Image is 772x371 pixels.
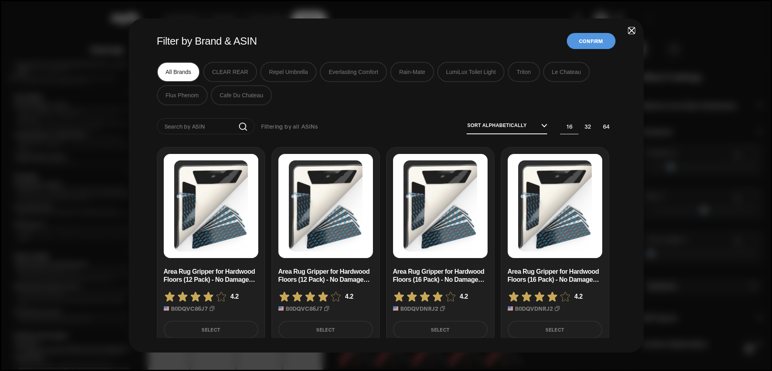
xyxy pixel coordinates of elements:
button: Cafe Du Chateau [211,85,272,105]
span: B0DQVDNRJ2 [400,305,438,311]
p: Filtering by all ASINs [261,123,318,129]
p: 4.2 [574,293,602,301]
span: B0DQVDNRJ2 [515,305,553,311]
button: CLEAR REAR [203,62,257,82]
button: Select [393,321,488,338]
p: Area Rug Gripper for Hardwood Floors (16 Pack) - No Damage Non Slip Rug Pads, Floor to Carpet Tap... [393,268,488,284]
img: Area Rug Gripper for Hardwood Floors (12 Pack) - No Damage Non Slip Rug Pads, Floor to Carpet Tap... [174,160,248,252]
button: 32 [578,118,597,134]
img: Area Rug Gripper for Hardwood Floors (16 Pack) - No Damage Non Slip Rug Pads, Floor to Carpet Tap... [403,160,477,252]
h1: Filter by Brand & ASIN [157,34,257,48]
p: 4.2 [231,293,258,301]
button: Select [278,321,373,338]
p: 4.2 [345,293,373,301]
button: 16 [560,118,578,134]
span: B0DQVC86J7 [171,305,208,311]
p: Area Rug Gripper for Hardwood Floors (16 Pack) - No Damage Non Slip Rug Pads, Floor to Carpet Tap... [508,268,602,284]
button: 64 [597,118,616,134]
input: Sort alphabetically [467,123,541,129]
img: Area Rug Gripper for Hardwood Floors (16 Pack) - No Damage Non Slip Rug Pads, Floor to Carpet Tap... [518,160,592,252]
button: Everlasting Comfort [320,62,387,82]
span: B0DQVC86J7 [286,305,322,311]
button: LumiLux Toilet Light [437,62,504,82]
input: Search by ASIN [164,122,234,131]
p: 4.2 [460,293,488,301]
p: Area Rug Gripper for Hardwood Floors (12 Pack) - No Damage Non Slip Rug Pads, Floor to Carpet Tap... [278,268,373,284]
button: Select [508,321,602,338]
img: Area Rug Gripper for Hardwood Floors (12 Pack) - No Damage Non Slip Rug Pads, Floor to Carpet Tap... [289,160,362,252]
button: All Brands [157,62,200,82]
button: Repel Umbrella [260,62,317,82]
p: Area Rug Gripper for Hardwood Floors (12 Pack) - No Damage Non Slip Rug Pads, Floor to Carpet Tap... [164,268,258,284]
button: Triton [508,62,539,82]
button: Le Chateau [543,62,590,82]
button: Rain-Mate [390,62,434,82]
button: Flux Phenom [157,85,208,105]
button: Select [164,321,258,338]
button: Confirm [567,33,615,49]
